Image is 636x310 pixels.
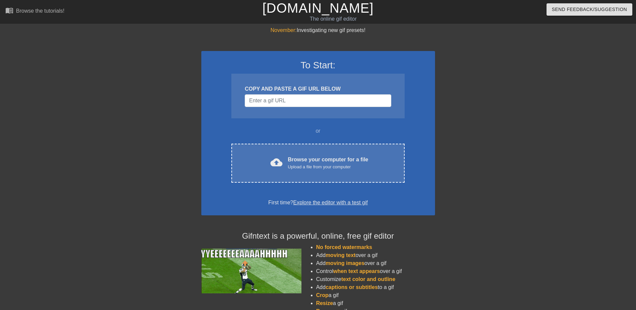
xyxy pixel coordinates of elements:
[270,156,282,168] span: cloud_upload
[288,156,368,170] div: Browse your computer for a file
[293,200,368,205] a: Explore the editor with a test gif
[326,252,356,258] span: moving text
[316,267,435,275] li: Control over a gif
[333,268,380,274] span: when text appears
[16,8,64,14] div: Browse the tutorials!
[270,27,296,33] span: November:
[219,127,418,135] div: or
[201,26,435,34] div: Investigating new gif presets!
[262,1,374,15] a: [DOMAIN_NAME]
[201,249,301,293] img: football_small.gif
[316,244,372,250] span: No forced watermarks
[210,60,426,71] h3: To Start:
[547,3,632,16] button: Send Feedback/Suggestion
[5,6,13,14] span: menu_book
[245,94,391,107] input: Username
[316,292,329,298] span: Crop
[326,260,364,266] span: moving images
[5,6,64,17] a: Browse the tutorials!
[316,291,435,299] li: a gif
[245,85,391,93] div: COPY AND PASTE A GIF URL BELOW
[215,15,451,23] div: The online gif editor
[316,299,435,307] li: a gif
[316,300,333,306] span: Resize
[341,276,395,282] span: text color and outline
[552,5,627,14] span: Send Feedback/Suggestion
[316,283,435,291] li: Add to a gif
[316,251,435,259] li: Add over a gif
[326,284,378,290] span: captions or subtitles
[316,259,435,267] li: Add over a gif
[201,231,435,241] h4: Gifntext is a powerful, online, free gif editor
[288,164,368,170] div: Upload a file from your computer
[316,275,435,283] li: Customize
[210,199,426,207] div: First time?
